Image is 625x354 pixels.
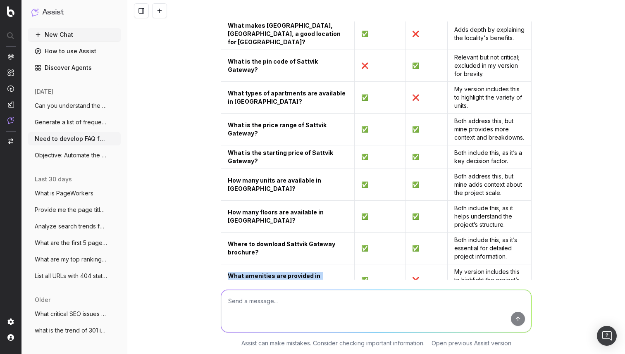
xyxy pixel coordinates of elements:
img: Intelligence [7,69,14,76]
button: Generate a list of frequently asked ques [28,116,121,129]
img: My account [7,334,14,341]
span: older [35,296,50,304]
td: ✅ [406,233,447,264]
td: ❌ [406,264,447,296]
img: Studio [7,101,14,108]
span: What are the first 5 pages ranking for ' [35,239,107,247]
button: New Chat [28,28,121,41]
span: What are my top ranking pages? [35,255,107,264]
td: ✅ [354,201,406,233]
td: ✅ [406,201,447,233]
span: what is the trend of 301 in last 3 month [35,326,107,335]
img: Botify logo [7,6,14,17]
p: Assist can make mistakes. Consider checking important information. [241,339,425,347]
button: Need to develop FAQ for a page [28,132,121,145]
td: ✅ [406,145,447,169]
img: Activation [7,85,14,92]
a: Open previous Assist version [432,339,511,347]
span: What is PageWorkers [35,189,93,197]
strong: How many floors are available in [GEOGRAPHIC_DATA]? [228,209,325,224]
td: ❌ [406,82,447,114]
button: Analyze search trends for: housing and 9 [28,220,121,233]
textarea: To enrich screen reader interactions, please activate Accessibility in Grammarly extension settings [221,290,531,332]
div: Open Intercom Messenger [597,326,617,346]
span: Objective: Automate the extraction, gene [35,151,107,159]
h1: Assist [42,7,64,18]
strong: What is the pin code of Sattvik Gateway? [228,58,319,73]
button: what is the trend of 301 in last 3 month [28,324,121,337]
td: Both include this, as it’s essential for detailed project information. [447,233,531,264]
span: last 30 days [35,175,72,183]
button: What is PageWorkers [28,187,121,200]
span: What critical SEO issues need my attenti [35,310,107,318]
button: What are the first 5 pages ranking for ' [28,236,121,249]
strong: How many units are available in [GEOGRAPHIC_DATA]? [228,177,322,192]
td: ✅ [354,18,406,50]
strong: What types of apartments are available in [GEOGRAPHIC_DATA]? [228,90,347,105]
span: Provide me the page title and a table of [35,206,107,214]
img: Analytics [7,53,14,60]
span: Can you understand the below page: https [35,102,107,110]
td: ✅ [406,50,447,82]
button: List all URLs with 404 status code from [28,269,121,283]
td: ✅ [406,169,447,201]
td: Both address this, but mine adds context about the project scale. [447,169,531,201]
button: Can you understand the below page: https [28,99,121,112]
span: Analyze search trends for: housing and 9 [35,222,107,230]
button: Objective: Automate the extraction, gene [28,149,121,162]
span: Need to develop FAQ for a page [35,135,107,143]
button: What are my top ranking pages? [28,253,121,266]
td: ❌ [406,18,447,50]
td: ✅ [354,233,406,264]
td: ✅ [354,169,406,201]
td: Relevant but not critical; excluded in my version for brevity. [447,50,531,82]
strong: What makes [GEOGRAPHIC_DATA], [GEOGRAPHIC_DATA], a good location for [GEOGRAPHIC_DATA]? [228,22,342,45]
img: Assist [31,8,39,16]
td: Both include this, as it’s a key decision factor. [447,145,531,169]
td: ✅ [354,145,406,169]
span: [DATE] [35,88,53,96]
img: Assist [7,117,14,124]
td: My version includes this to highlight the project’s features. [447,264,531,296]
td: ✅ [354,264,406,296]
a: Discover Agents [28,61,121,74]
strong: Where to download Sattvik Gateway brochure? [228,240,336,256]
strong: What is the price range of Sattvik Gateway? [228,121,328,137]
button: Assist [31,7,117,18]
td: ✅ [354,82,406,114]
td: My version includes this to highlight the variety of units. [447,82,531,114]
span: List all URLs with 404 status code from [35,272,107,280]
button: Provide me the page title and a table of [28,203,121,216]
td: ❌ [354,50,406,82]
td: Both include this, as it helps understand the project’s structure. [447,201,531,233]
button: What critical SEO issues need my attenti [28,307,121,321]
strong: What is the starting price of Sattvik Gateway? [228,149,334,164]
td: Adds depth by explaining the locality's benefits. [447,18,531,50]
td: ✅ [406,114,447,145]
img: Setting [7,318,14,325]
td: Both address this, but mine provides more context and breakdowns. [447,114,531,145]
td: ✅ [354,114,406,145]
img: Switch project [8,138,13,144]
strong: What amenities are provided in [GEOGRAPHIC_DATA]? [228,272,322,287]
span: Generate a list of frequently asked ques [35,118,107,126]
a: How to use Assist [28,45,121,58]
